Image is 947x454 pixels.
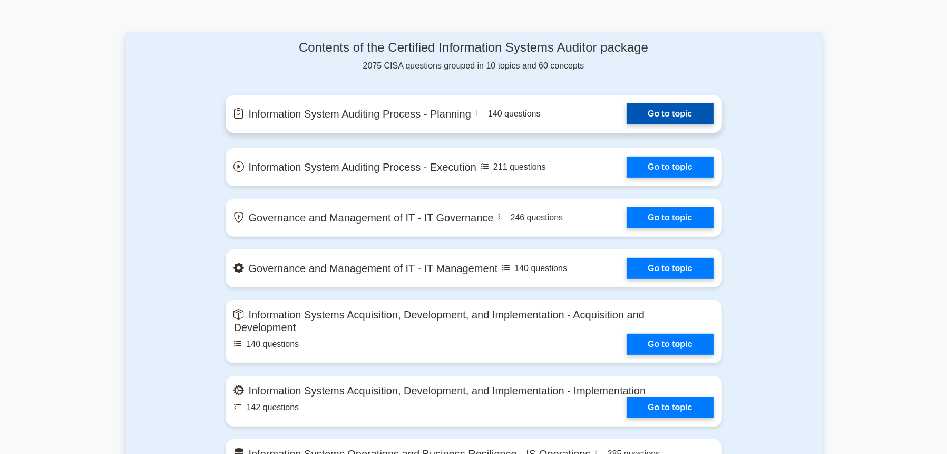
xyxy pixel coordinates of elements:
[627,334,713,355] a: Go to topic
[627,258,713,279] a: Go to topic
[627,103,713,124] a: Go to topic
[627,207,713,228] a: Go to topic
[627,157,713,178] a: Go to topic
[226,40,722,72] div: 2075 CISA questions grouped in 10 topics and 60 concepts
[627,397,713,418] a: Go to topic
[226,40,722,55] h4: Contents of the Certified Information Systems Auditor package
